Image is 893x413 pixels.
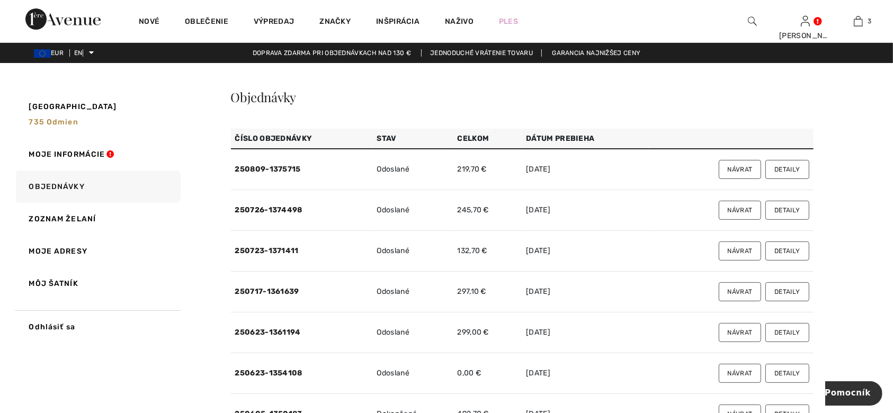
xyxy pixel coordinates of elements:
[319,17,351,28] a: Značky
[377,328,409,337] font: Odoslané
[29,150,105,159] font: Moje informácie
[728,206,753,214] font: Návrat
[728,288,753,295] font: Návrat
[377,165,409,174] font: Odoslané
[235,134,312,143] font: Číslo objednávky
[774,166,800,173] font: Detaily
[457,328,488,337] font: 299,00 €
[139,17,159,26] font: Nové
[377,287,409,296] font: Odoslané
[457,287,486,296] font: 297,10 €
[774,329,800,336] font: Detaily
[445,17,474,26] font: Naživo
[728,370,753,377] font: Návrat
[377,205,409,214] font: Odoslané
[445,16,474,27] a: Naživo
[29,102,117,111] font: [GEOGRAPHIC_DATA]
[377,134,397,143] font: Stav
[235,246,299,255] a: 250723-1371411
[765,241,809,261] button: Detaily
[185,17,228,28] a: Oblečenie
[29,279,78,288] font: Môj šatník
[774,370,800,377] font: Detaily
[765,282,809,301] button: Detaily
[74,49,83,57] font: EN
[139,17,159,28] a: Nové
[499,17,518,26] font: Ples
[457,369,481,378] font: 0,00 €
[34,49,51,58] img: Euro
[430,49,533,57] font: Jednoduché vrátenie tovaru
[29,118,78,127] font: 735 odmien
[832,15,884,28] a: 3
[728,166,753,173] font: Návrat
[748,15,757,28] img: vyhľadať na webovej stránke
[29,214,96,223] font: Zoznam želaní
[765,323,809,342] button: Detaily
[499,16,518,27] a: Ples
[552,49,640,57] font: Garancia najnižšej ceny
[319,17,351,26] font: Značky
[526,287,550,296] font: [DATE]
[825,381,882,408] iframe: Otvorí sa widget, kde nájdete viac informácií
[801,15,810,28] img: Moje informácie
[377,369,409,378] font: Odoslané
[526,246,550,255] font: [DATE]
[728,329,753,336] font: Návrat
[457,165,486,174] font: 219,70 €
[774,206,800,214] font: Detaily
[719,201,762,220] button: Návrat
[377,246,409,255] font: Odoslané
[728,247,753,255] font: Návrat
[457,205,488,214] font: 245,70 €
[526,134,594,143] font: Dátum prebieha
[526,165,550,174] font: [DATE]
[29,247,87,256] font: Moje adresy
[719,364,762,383] button: Návrat
[231,88,297,105] font: Objednávky
[51,49,64,57] font: EUR
[868,17,872,25] font: 3
[543,49,649,57] a: Garancia najnižšej ceny
[185,17,228,26] font: Oblečenie
[421,49,542,57] a: Jednoduché vrátenie tovaru
[526,205,550,214] font: [DATE]
[235,165,301,174] a: 250809-1375715
[25,8,101,30] img: Prvá trieda
[235,205,302,214] a: 250726-1374498
[526,369,550,378] font: [DATE]
[765,364,809,383] button: Detaily
[254,17,294,26] font: Výpredaj
[765,201,809,220] button: Detaily
[235,287,299,296] a: 250717-1361639
[719,160,762,179] button: Návrat
[801,16,810,26] a: Prihlásiť sa
[526,328,550,337] font: [DATE]
[719,241,762,261] button: Návrat
[779,31,841,40] font: [PERSON_NAME]
[719,323,762,342] button: Návrat
[235,369,302,378] a: 250623-1354108
[457,134,489,143] font: Celkom
[774,247,800,255] font: Detaily
[457,246,487,255] font: 132,70 €
[765,160,809,179] button: Detaily
[854,15,863,28] img: Moja taška
[29,182,85,191] font: Objednávky
[774,288,800,295] font: Detaily
[253,49,411,57] font: Doprava zdarma pri objednávkach nad 130 €
[235,328,301,337] a: 250623-1361194
[719,282,762,301] button: Návrat
[29,322,75,331] font: Odhlásiť sa
[376,17,419,26] font: Inšpirácia
[244,49,419,57] a: Doprava zdarma pri objednávkach nad 130 €
[254,17,294,28] a: Výpredaj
